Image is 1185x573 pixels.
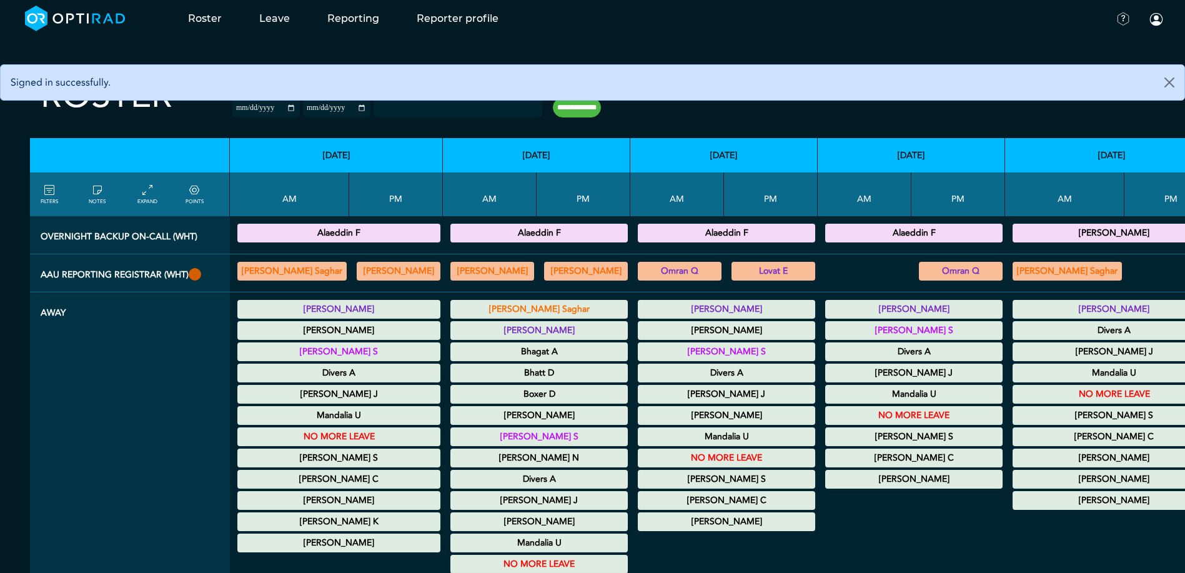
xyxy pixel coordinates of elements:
div: Other Leave 00:00 - 23:59 [237,427,440,446]
summary: NO MORE LEAVE [640,451,813,466]
summary: [PERSON_NAME] [452,514,626,529]
div: Annual Leave 00:00 - 23:59 [450,512,628,531]
div: Overnight backup on-call 18:30 - 08:30 [450,224,628,242]
th: [DATE] [818,138,1005,172]
a: collapse/expand entries [137,183,157,206]
th: AM [630,172,724,216]
div: Annual Leave 00:00 - 23:59 [825,427,1003,446]
div: Reporting reg 13:30 - 17:30 [731,262,815,281]
div: Annual Leave 00:00 - 23:59 [638,342,815,361]
summary: [PERSON_NAME] [239,323,439,338]
div: Annual Leave 00:00 - 23:59 [638,427,815,446]
div: Annual Leave 00:00 - 23:59 [237,364,440,382]
div: Annual Leave 00:00 - 23:59 [825,364,1003,382]
h2: Roster [41,75,172,117]
summary: Divers A [239,366,439,381]
summary: NO MORE LEAVE [239,429,439,444]
summary: [PERSON_NAME] S [640,344,813,359]
summary: [PERSON_NAME] N [452,451,626,466]
div: Annual Leave 00:00 - 23:59 [237,342,440,361]
summary: [PERSON_NAME] J [640,387,813,402]
div: Annual Leave 00:00 - 23:59 [825,300,1003,319]
summary: Lovat E [733,264,813,279]
summary: [PERSON_NAME] [640,514,813,529]
summary: [PERSON_NAME] S [239,344,439,359]
th: AAU Reporting Registrar (WHT) [30,254,230,292]
summary: [PERSON_NAME] [827,472,1001,487]
th: PM [724,172,818,216]
summary: [PERSON_NAME] Saghar [452,302,626,317]
summary: [PERSON_NAME] J [452,493,626,508]
summary: [PERSON_NAME] S [827,323,1001,338]
summary: [PERSON_NAME] K [239,514,439,529]
div: Annual Leave 00:00 - 23:59 [638,406,815,425]
div: Other Leave 00:00 - 23:59 [638,512,815,531]
summary: Omran Q [921,264,1001,279]
th: PM [349,172,443,216]
summary: Mandalia U [827,387,1001,402]
th: PM [537,172,630,216]
summary: Alaeddin F [640,226,813,241]
summary: [PERSON_NAME] C [239,472,439,487]
summary: NO MORE LEAVE [452,557,626,572]
th: AM [818,172,911,216]
summary: [PERSON_NAME] [239,302,439,317]
th: AM [230,172,349,216]
div: Annual Leave 00:00 - 23:59 [825,342,1003,361]
summary: [PERSON_NAME] [640,323,813,338]
div: Annual Leave 00:00 - 23:59 [450,534,628,552]
summary: [PERSON_NAME] S [827,429,1001,444]
summary: [PERSON_NAME] S [452,429,626,444]
th: AM [1005,172,1124,216]
div: Annual Leave 00:00 - 23:59 [638,321,815,340]
summary: Alaeddin F [452,226,626,241]
th: PM [911,172,1005,216]
div: Overnight backup on-call 18:30 - 08:30 [825,224,1003,242]
summary: [PERSON_NAME] J [827,366,1001,381]
div: Annual Leave 00:00 - 23:59 [237,406,440,425]
summary: Divers A [827,344,1001,359]
div: Annual Leave 00:00 - 23:59 [237,512,440,531]
summary: [PERSON_NAME] [546,264,626,279]
th: [DATE] [630,138,818,172]
div: Sick Leave (am) 00:00 - 12:00 [450,342,628,361]
div: Annual Leave 00:00 - 23:59 [450,449,628,467]
summary: Mandalia U [452,536,626,551]
div: Annual Leave 00:00 - 23:59 [825,321,1003,340]
th: AM [443,172,537,216]
div: Annual Leave 00:00 - 23:59 [450,491,628,510]
summary: Divers A [640,366,813,381]
div: Annual Leave 00:00 - 23:59 [638,470,815,489]
summary: [PERSON_NAME] C [827,451,1001,466]
div: Annual Leave 00:00 - 23:59 [450,385,628,404]
summary: Alaeddin F [239,226,439,241]
summary: [PERSON_NAME] S [239,451,439,466]
summary: Bhagat A [452,344,626,359]
img: brand-opti-rad-logos-blue-and-white-d2f68631ba2948856bd03f2d395fb146ddc8fb01b4b6e9315ea85fa773367... [25,6,126,31]
div: Reporting reg 13:30 - 17:30 [919,262,1003,281]
th: Overnight backup on-call (WHT) [30,216,230,254]
div: Annual Leave 00:00 - 23:59 [450,321,628,340]
div: Other Leave 00:00 - 23:59 [638,449,815,467]
summary: Alaeddin F [827,226,1001,241]
summary: [PERSON_NAME] [640,302,813,317]
div: Annual Leave 00:00 - 23:59 [237,300,440,319]
div: Maternity Leave 00:00 - 23:59 [638,491,815,510]
summary: Boxer D [452,387,626,402]
div: Reporting Reg 08:30 - 13:30 [450,262,534,281]
div: Annual Leave 00:00 - 23:59 [237,449,440,467]
div: Reporting reg 13:30 - 17:30 [357,262,440,281]
input: null [375,101,437,112]
div: Maternity Leave 00:00 - 23:59 [237,470,440,489]
summary: Divers A [452,472,626,487]
summary: Mandalia U [239,408,439,423]
summary: [PERSON_NAME] [359,264,439,279]
summary: Mandalia U [640,429,813,444]
summary: [PERSON_NAME] [827,302,1001,317]
summary: [PERSON_NAME] C [640,493,813,508]
summary: [PERSON_NAME] S [640,472,813,487]
div: Annual Leave 00:00 - 23:59 [237,321,440,340]
summary: [PERSON_NAME] [239,493,439,508]
div: Reporting Reg 08:30 - 13:30 [1013,262,1122,281]
summary: Omran Q [640,264,720,279]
